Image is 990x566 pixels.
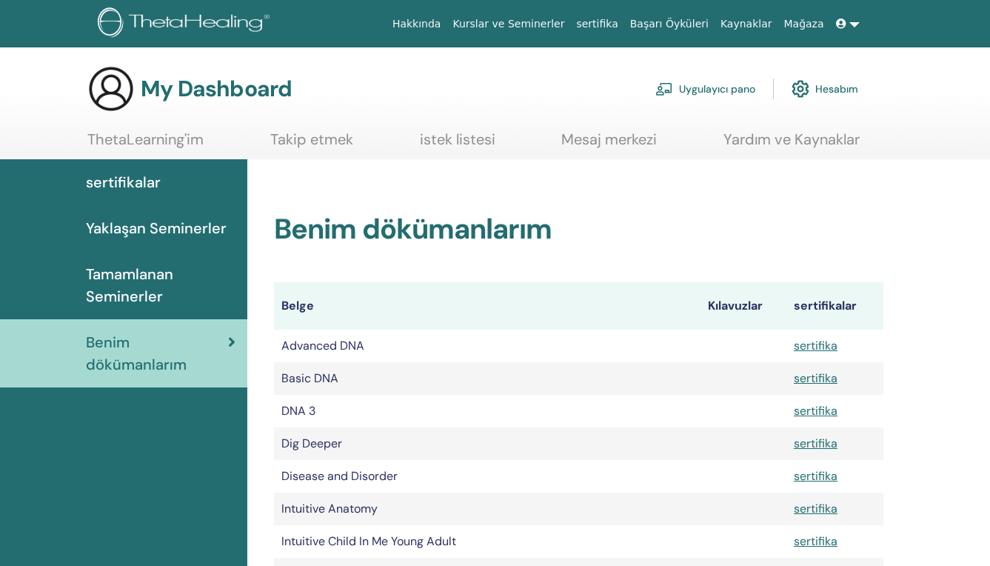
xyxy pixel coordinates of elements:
[274,493,700,525] td: Intuitive Anatomy
[274,213,883,247] h2: Benim dökümanlarım
[794,403,837,419] a: sertifika
[794,533,837,549] a: sertifika
[794,436,837,451] a: sertifika
[270,130,353,159] a: Takip etmek
[446,10,570,38] a: Kurslar ve Seminerler
[274,525,700,558] td: Intuitive Child In Me Young Adult
[794,501,837,516] a: sertifika
[792,73,858,105] a: Hesabım
[655,73,755,105] a: Uygulayıcı pano
[561,130,657,159] a: Mesaj merkezi
[700,282,786,330] th: Kılavuzlar
[792,76,809,101] img: cog.svg
[87,65,135,113] img: generic-user-icon.jpg
[86,263,235,307] span: Tamamlanan Seminerler
[715,10,778,38] a: Kaynaklar
[86,331,228,376] span: Benim dökümanlarım
[777,10,829,38] a: Mağaza
[723,130,860,159] a: Yardım ve Kaynaklar
[274,362,700,395] td: Basic DNA
[794,338,837,353] a: sertifika
[141,76,292,102] h3: My Dashboard
[570,10,623,38] a: sertifika
[274,460,700,493] td: Disease and Disorder
[87,130,204,159] a: ThetaLearning'im
[387,10,447,38] a: Hakkında
[274,282,700,330] th: Belge
[274,330,700,362] td: Advanced DNA
[420,130,495,159] a: istek listesi
[86,217,227,239] span: Yaklaşan Seminerler
[786,282,883,330] th: sertifikalar
[655,82,673,96] img: chalkboard-teacher.svg
[98,7,275,41] img: logo.png
[794,468,837,484] a: sertifika
[794,370,837,386] a: sertifika
[274,427,700,460] td: Dig Deeper
[274,395,700,427] td: DNA 3
[624,10,715,38] a: Başarı Öyküleri
[86,171,161,193] span: sertifikalar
